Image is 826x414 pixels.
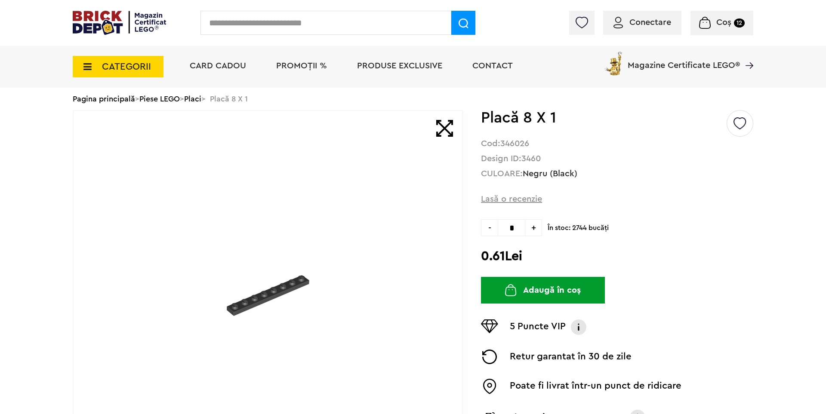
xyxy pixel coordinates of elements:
[521,154,541,163] strong: 3460
[184,95,201,103] a: Placi
[481,193,542,205] span: Lasă o recenzie
[510,379,681,394] p: Poate fi livrat într-un punct de ridicare
[357,61,442,70] a: Produse exclusive
[481,350,498,364] img: Returnare
[472,61,513,70] a: Contact
[613,18,671,27] a: Conectare
[510,319,566,335] p: 5 Puncte VIP
[523,169,577,178] a: Negru (Black)
[73,88,753,110] div: > > > Placă 8 X 1
[734,18,745,28] small: 12
[481,277,605,304] button: Adaugă în coș
[190,61,246,70] a: Card Cadou
[481,110,725,126] h1: Placă 8 X 1
[481,155,753,163] div: Design ID:
[276,61,327,70] a: PROMOȚII %
[548,219,753,232] span: În stoc: 2744 bucăţi
[481,170,753,178] div: CULOARE:
[73,95,135,103] a: Pagina principală
[481,140,753,148] div: Cod:
[629,18,671,27] span: Conectare
[500,139,529,148] strong: 346026
[227,254,309,337] img: Placă 8 X 1
[570,319,587,335] img: Info VIP
[525,219,542,236] span: +
[510,350,632,364] p: Retur garantat în 30 de zile
[481,319,498,333] img: Puncte VIP
[716,18,731,27] span: Coș
[139,95,180,103] a: Piese LEGO
[481,379,498,394] img: Easybox
[481,248,753,264] h2: 0.61Lei
[481,219,498,236] span: -
[102,62,151,71] span: CATEGORII
[740,50,753,58] a: Magazine Certificate LEGO®
[628,50,740,70] span: Magazine Certificate LEGO®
